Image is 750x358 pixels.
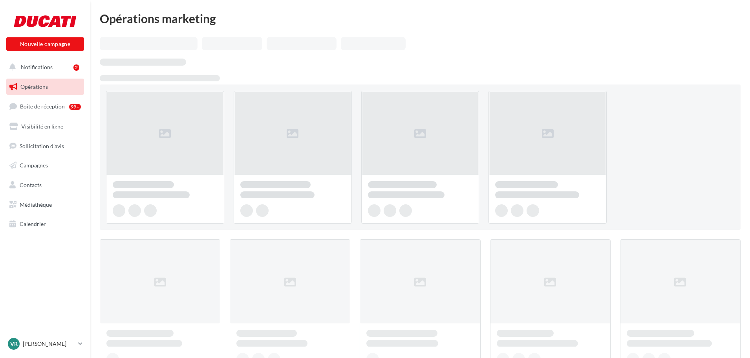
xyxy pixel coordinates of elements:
[5,177,86,193] a: Contacts
[10,340,18,348] span: Vr
[69,104,81,110] div: 99+
[20,103,65,110] span: Boîte de réception
[20,142,64,149] span: Sollicitation d'avis
[6,37,84,51] button: Nouvelle campagne
[20,201,52,208] span: Médiathèque
[20,83,48,90] span: Opérations
[100,13,741,24] div: Opérations marketing
[5,59,82,75] button: Notifications 2
[5,98,86,115] a: Boîte de réception99+
[73,64,79,71] div: 2
[5,196,86,213] a: Médiathèque
[5,138,86,154] a: Sollicitation d'avis
[5,216,86,232] a: Calendrier
[20,220,46,227] span: Calendrier
[21,123,63,130] span: Visibilité en ligne
[5,118,86,135] a: Visibilité en ligne
[21,64,53,70] span: Notifications
[5,79,86,95] a: Opérations
[23,340,75,348] p: [PERSON_NAME]
[5,157,86,174] a: Campagnes
[6,336,84,351] a: Vr [PERSON_NAME]
[20,182,42,188] span: Contacts
[20,162,48,169] span: Campagnes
